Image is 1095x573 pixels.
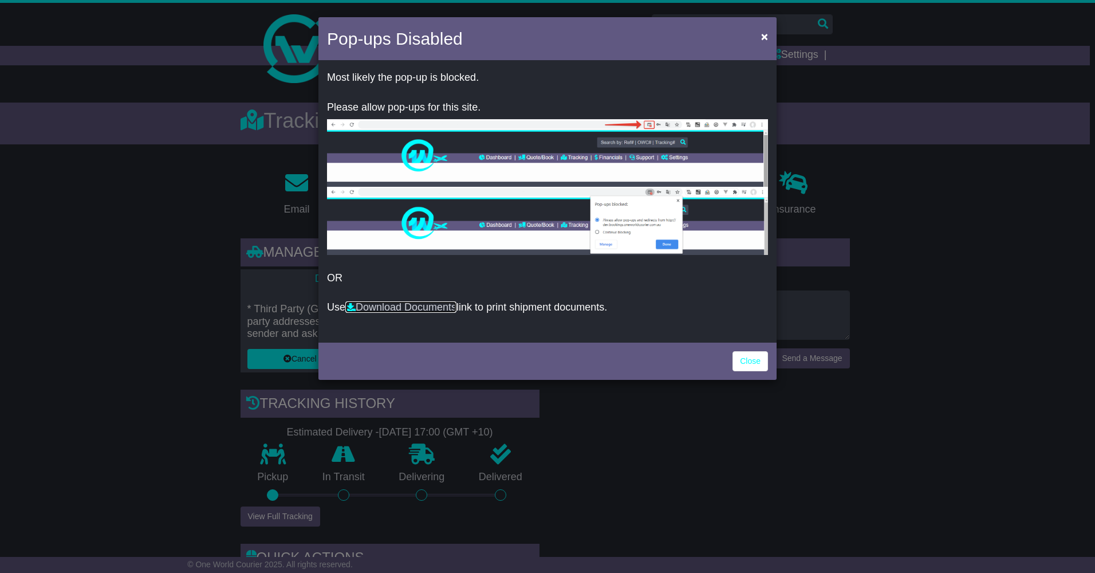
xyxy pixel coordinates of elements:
[327,301,768,314] p: Use link to print shipment documents.
[327,119,768,187] img: allow-popup-1.png
[345,301,456,313] a: Download Documents
[327,187,768,255] img: allow-popup-2.png
[755,25,774,48] button: Close
[732,351,768,371] a: Close
[327,26,463,52] h4: Pop-ups Disabled
[327,101,768,114] p: Please allow pop-ups for this site.
[318,63,777,340] div: OR
[761,30,768,43] span: ×
[327,72,768,84] p: Most likely the pop-up is blocked.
